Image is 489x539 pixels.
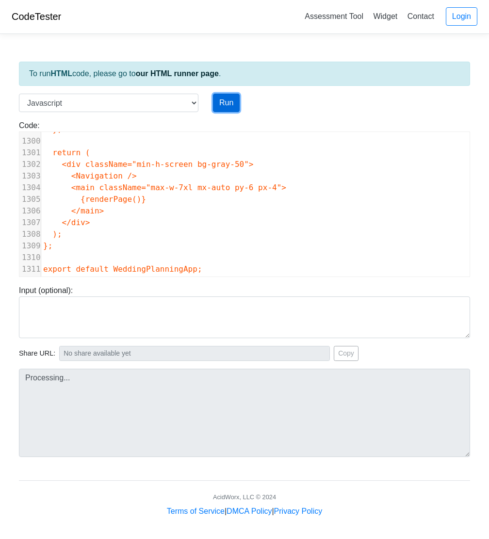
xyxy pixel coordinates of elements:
[19,194,41,205] div: 1305
[52,229,62,239] span: );
[19,182,41,194] div: 1304
[52,148,90,157] span: return (
[19,229,41,240] div: 1308
[59,346,330,361] input: No share available yet
[19,62,470,86] div: To run code, please go to .
[446,7,477,26] a: Login
[19,263,41,275] div: 1311
[213,492,276,502] div: AcidWorx, LLC © 2024
[62,218,90,227] span: </div>
[71,206,104,215] span: </main>
[19,217,41,229] div: 1307
[274,507,323,515] a: Privacy Policy
[71,171,137,180] span: <Navigation />
[19,135,41,147] div: 1300
[334,346,359,361] button: Copy
[43,241,52,250] span: };
[213,94,240,112] button: Run
[12,120,477,277] div: Code:
[136,69,219,78] a: our HTML runner page
[19,205,41,217] div: 1306
[227,507,272,515] a: DMCA Policy
[12,11,61,22] a: CodeTester
[19,348,55,359] span: Share URL:
[71,183,286,192] span: <main className="max-w-7xl mx-auto py-6 px-4">
[12,285,477,338] div: Input (optional):
[167,506,322,517] div: | |
[369,8,401,24] a: Widget
[19,240,41,252] div: 1309
[19,252,41,263] div: 1310
[19,170,41,182] div: 1303
[43,264,202,274] span: export default WeddingPlanningApp;
[50,69,72,78] strong: HTML
[301,8,367,24] a: Assessment Tool
[167,507,225,515] a: Terms of Service
[404,8,438,24] a: Contact
[19,147,41,159] div: 1301
[19,159,41,170] div: 1302
[62,160,254,169] span: <div className="min-h-screen bg-gray-50">
[81,195,146,204] span: {renderPage()}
